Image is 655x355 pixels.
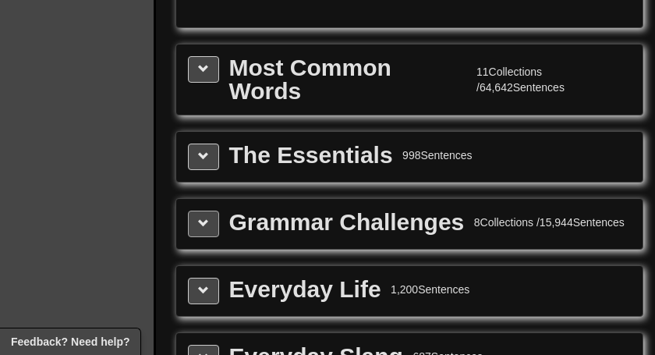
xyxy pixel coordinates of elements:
[229,56,467,103] div: Most Common Words
[229,211,465,234] div: Grammar Challenges
[474,215,625,230] div: 8 Collections / 15,944 Sentences
[391,282,469,297] div: 1,200 Sentences
[11,334,129,350] span: Open feedback widget
[229,144,393,167] div: The Essentials
[402,147,473,163] div: 998 Sentences
[229,278,381,301] div: Everyday Life
[476,64,631,95] div: 11 Collections / 64,642 Sentences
